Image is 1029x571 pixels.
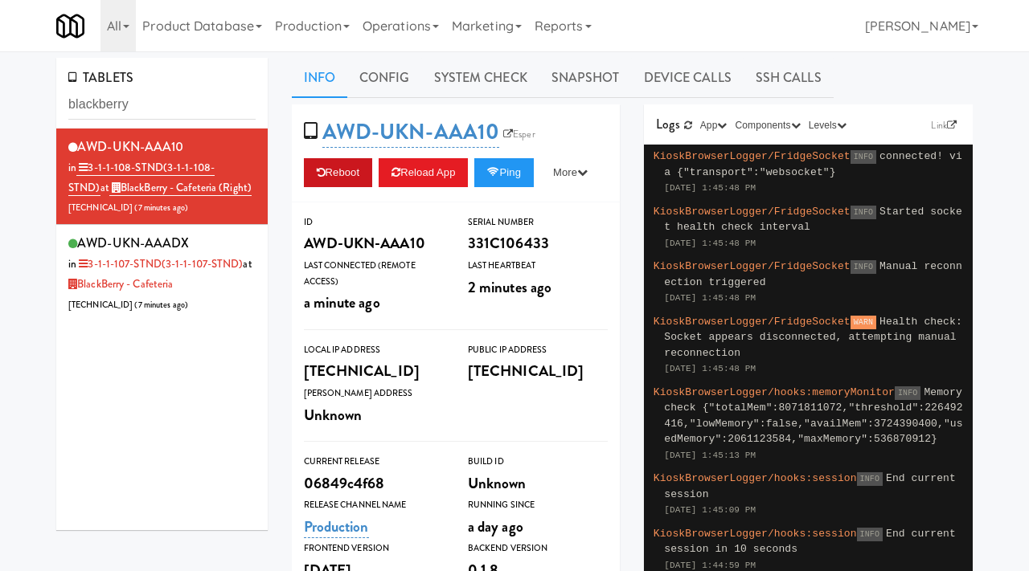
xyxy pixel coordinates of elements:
div: Last Connected (Remote Access) [304,258,444,289]
span: a minute ago [304,292,380,313]
span: (3-1-1-108-STND) [68,160,215,195]
span: INFO [895,386,920,400]
button: More [540,158,601,187]
div: ID [304,214,444,230]
span: [DATE] 1:44:59 PM [664,561,756,570]
span: WARN [851,316,876,329]
span: INFO [851,150,876,164]
span: Logs [656,115,679,133]
div: Serial Number [468,214,608,230]
span: KioskBrowserLogger/hooks:session [654,472,857,484]
span: INFO [857,472,883,486]
span: AWD-UKN-AAADX [77,234,189,252]
span: End current session [664,472,956,500]
span: Health check: Socket appears disconnected, attempting manual reconnection [664,316,962,359]
a: BlackBerry - Cafeteria [68,276,173,292]
div: 331C106433 [468,230,608,257]
span: [TECHNICAL_ID] ( ) [68,299,188,311]
span: KioskBrowserLogger/FridgeSocket [654,206,851,218]
a: Esper [499,126,539,142]
input: Search tablets [68,90,256,120]
span: 7 minutes ago [138,299,185,311]
button: Components [732,117,805,133]
span: AWD-UKN-AAA10 [77,137,183,156]
div: [PERSON_NAME] Address [304,385,444,402]
div: Unknown [468,470,608,497]
div: Backend Version [468,540,608,557]
a: Info [292,58,347,98]
span: (3-1-1-107-STND) [162,256,244,271]
div: [TECHNICAL_ID] [468,357,608,385]
div: Local IP Address [304,342,444,358]
span: 7 minutes ago [138,202,185,214]
span: TABLETS [68,68,133,87]
a: SSH Calls [744,58,834,98]
span: [TECHNICAL_ID] ( ) [68,202,188,214]
span: KioskBrowserLogger/FridgeSocket [654,150,851,162]
div: [TECHNICAL_ID] [304,357,444,385]
span: in [68,256,243,271]
div: 06849c4f68 [304,470,444,497]
a: 3-1-1-108-STND(3-1-1-108-STND) [68,160,215,196]
span: INFO [851,260,876,274]
a: AWD-UKN-AAA10 [322,116,499,148]
a: 3-1-1-107-STND(3-1-1-107-STND) [76,256,243,271]
a: Snapshot [539,58,632,98]
a: Production [304,516,369,538]
span: at [100,180,252,196]
span: 2 minutes ago [468,276,551,298]
span: at [68,256,252,292]
div: Running Since [468,497,608,513]
span: [DATE] 1:45:48 PM [664,239,756,248]
span: [DATE] 1:45:48 PM [664,183,756,193]
span: connected! via {"transport":"websocket"} [664,150,962,178]
span: Manual reconnection triggered [664,260,962,288]
div: AWD-UKN-AAA10 [304,230,444,257]
li: AWD-UKN-AAA10in 3-1-1-108-STND(3-1-1-108-STND)at BlackBerry - Cafeteria (Right)[TECHNICAL_ID] (7 ... [56,128,268,225]
a: System Check [422,58,539,98]
div: Build Id [468,454,608,470]
span: KioskBrowserLogger/FridgeSocket [654,316,851,328]
span: KioskBrowserLogger/FridgeSocket [654,260,851,272]
span: in [68,160,215,196]
span: INFO [857,528,883,541]
div: Release Channel Name [304,497,444,513]
button: App [696,117,732,133]
a: Config [347,58,422,98]
li: AWD-UKN-AAADXin 3-1-1-107-STND(3-1-1-107-STND)at BlackBerry - Cafeteria[TECHNICAL_ID] (7 minutes ... [56,225,268,320]
span: [DATE] 1:45:09 PM [664,505,756,515]
button: Reload App [379,158,468,187]
div: Public IP Address [468,342,608,358]
span: a day ago [468,516,523,537]
span: KioskBrowserLogger/hooks:memoryMonitor [654,386,895,398]
span: KioskBrowserLogger/hooks:session [654,528,857,540]
button: Reboot [304,158,373,187]
a: Link [927,117,961,133]
div: Current Release [304,454,444,470]
div: Last Heartbeat [468,258,608,274]
button: Ping [474,158,534,187]
span: [DATE] 1:45:13 PM [664,451,756,460]
span: [DATE] 1:45:48 PM [664,364,756,373]
a: Device Calls [632,58,744,98]
img: Micromart [56,12,84,40]
div: Unknown [304,402,444,429]
span: [DATE] 1:45:48 PM [664,293,756,303]
div: Frontend Version [304,540,444,557]
a: BlackBerry - Cafeteria (Right) [109,180,252,196]
button: Levels [805,117,851,133]
span: INFO [851,206,876,219]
